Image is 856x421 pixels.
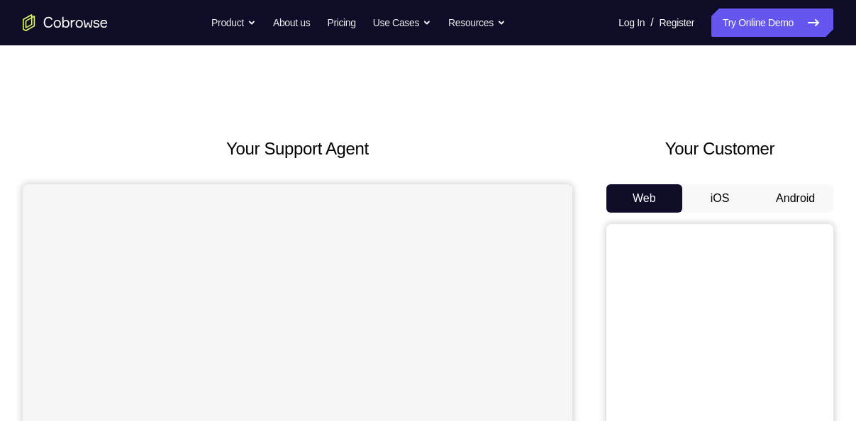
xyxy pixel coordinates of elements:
button: Resources [448,9,506,37]
a: Go to the home page [23,14,108,31]
h2: Your Support Agent [23,136,572,162]
button: Product [211,9,256,37]
button: Use Cases [373,9,431,37]
a: Log In [618,9,645,37]
a: Try Online Demo [711,9,833,37]
a: About us [273,9,310,37]
button: iOS [682,184,758,213]
button: Android [757,184,833,213]
span: / [650,14,653,31]
a: Register [660,9,694,37]
h2: Your Customer [606,136,833,162]
button: Web [606,184,682,213]
a: Pricing [327,9,355,37]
